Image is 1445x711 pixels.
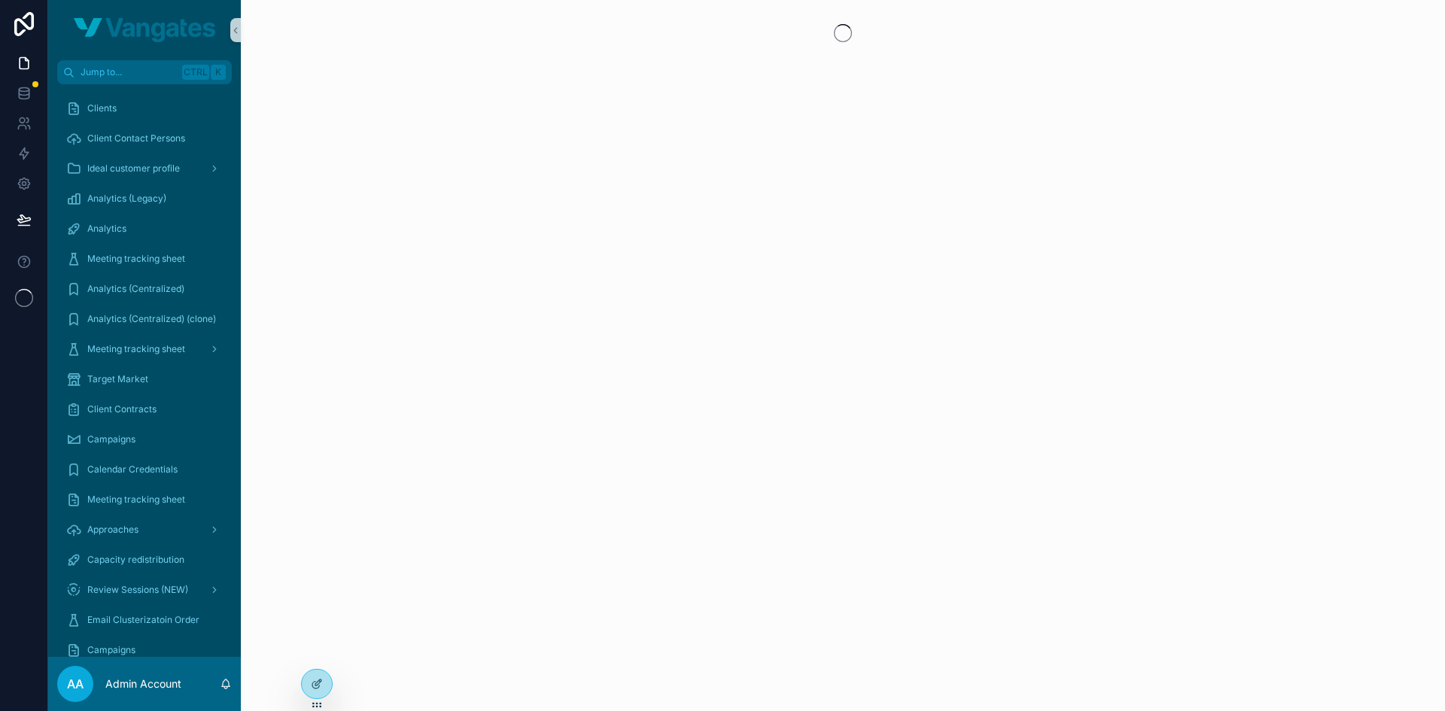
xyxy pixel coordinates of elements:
span: K [212,66,224,78]
a: Calendar Credentials [57,456,232,483]
a: Analytics (Legacy) [57,185,232,212]
a: Analytics (Centralized) (clone) [57,305,232,333]
span: Analytics (Centralized) (clone) [87,313,216,325]
span: AA [67,675,84,693]
span: Analytics (Centralized) [87,283,184,295]
a: Capacity redistribution [57,546,232,573]
a: Meeting tracking sheet [57,486,232,513]
span: Review Sessions (NEW) [87,584,188,596]
span: Client Contact Persons [87,132,185,144]
a: Review Sessions (NEW) [57,576,232,603]
a: Target Market [57,366,232,393]
span: Target Market [87,373,148,385]
img: App logo [74,18,215,42]
a: Client Contracts [57,396,232,423]
span: Client Contracts [87,403,157,415]
a: Meeting tracking sheet [57,336,232,363]
a: Campaigns [57,637,232,664]
a: Analytics [57,215,232,242]
a: Clients [57,95,232,122]
span: Email Clusterizatoin Order [87,614,199,626]
a: Meeting tracking sheet [57,245,232,272]
button: Jump to...CtrlK [57,60,232,84]
span: Analytics [87,223,126,235]
span: Meeting tracking sheet [87,253,185,265]
span: Clients [87,102,117,114]
a: Client Contact Persons [57,125,232,152]
p: Admin Account [105,676,181,691]
div: scrollable content [48,84,241,657]
a: Analytics (Centralized) [57,275,232,302]
span: Campaigns [87,644,135,656]
a: Campaigns [57,426,232,453]
a: Ideal customer profile [57,155,232,182]
span: Calendar Credentials [87,463,178,476]
span: Campaigns [87,433,135,445]
span: Approaches [87,524,138,536]
span: Meeting tracking sheet [87,494,185,506]
span: Analytics (Legacy) [87,193,166,205]
a: Approaches [57,516,232,543]
span: Capacity redistribution [87,554,184,566]
span: Ctrl [182,65,209,80]
span: Meeting tracking sheet [87,343,185,355]
span: Jump to... [81,66,176,78]
a: Email Clusterizatoin Order [57,606,232,634]
span: Ideal customer profile [87,163,180,175]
